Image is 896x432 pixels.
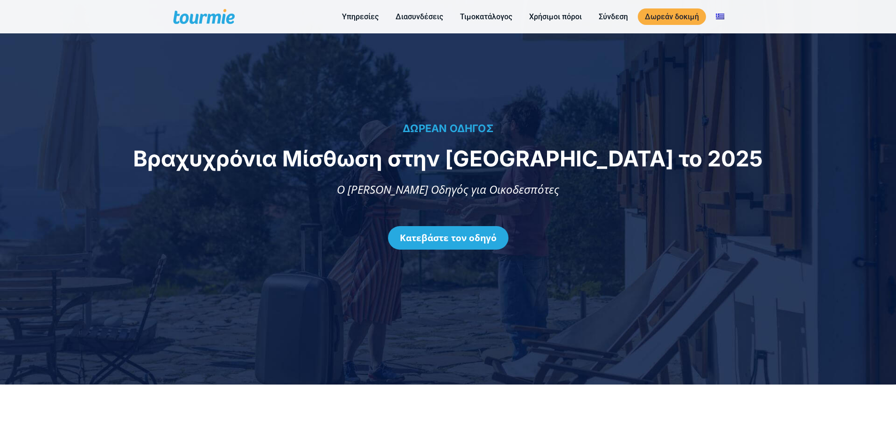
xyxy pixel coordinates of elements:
[335,11,386,23] a: Υπηρεσίες
[403,122,493,134] span: ΔΩΡΕΑΝ ΟΔΗΓΟΣ
[592,11,635,23] a: Σύνδεση
[638,8,706,25] a: Δωρεάν δοκιμή
[709,11,731,23] a: Αλλαγή σε
[133,145,763,172] span: Βραχυχρόνια Μίσθωση στην [GEOGRAPHIC_DATA] το 2025
[337,181,559,197] span: Ο [PERSON_NAME] Οδηγός για Οικοδεσπότες
[388,226,508,250] a: Κατεβάστε τον οδηγό
[453,11,519,23] a: Τιμοκατάλογος
[522,11,589,23] a: Χρήσιμοι πόροι
[389,11,450,23] a: Διασυνδέσεις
